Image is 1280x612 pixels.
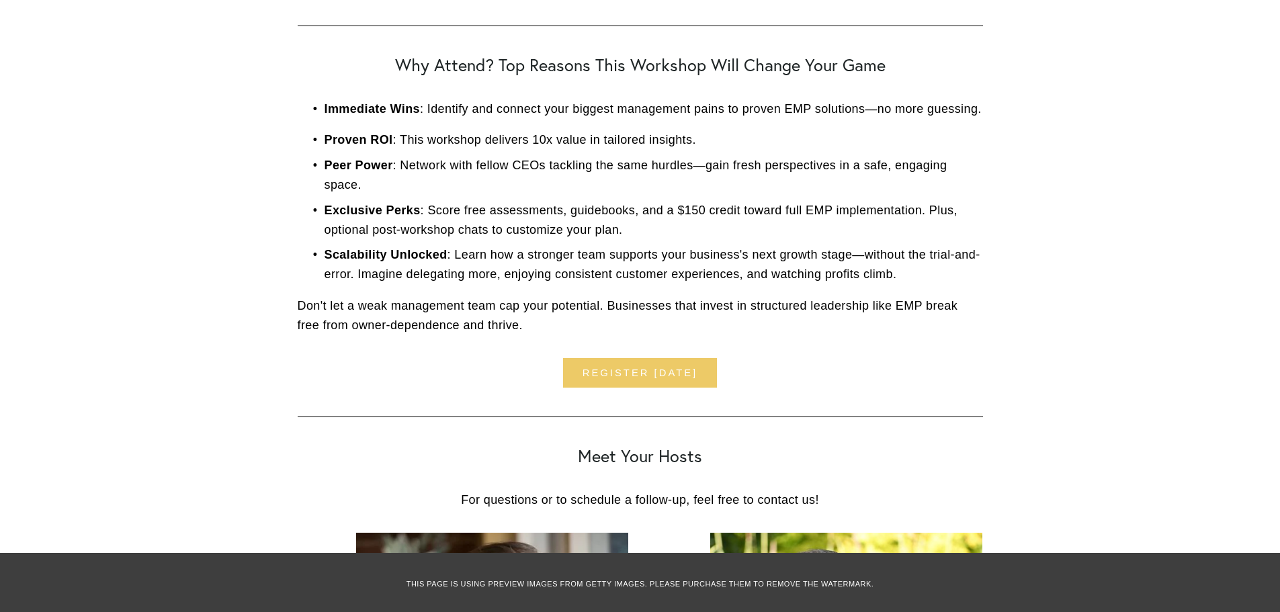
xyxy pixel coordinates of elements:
[325,99,983,119] p: : Identify and connect your biggest management pains to proven EMP solutions—no more guessing.
[298,446,983,466] h2: Meet Your Hosts
[298,55,983,75] h2: Why Attend? Top Reasons This Workshop Will Change Your Game
[407,580,874,588] span: This page is using preview images from Getty Images. Please purchase them to remove the watermark.
[298,296,983,335] p: Don't let a weak management team cap your potential. Businesses that invest in structured leaders...
[325,130,983,150] p: : This workshop delivers 10x value in tailored insights.
[325,102,420,116] strong: Immediate Wins
[95,10,108,23] img: SEOSpace
[325,133,393,146] strong: Proven ROI
[325,204,421,217] strong: Exclusive Perks
[20,79,44,101] a: Need help?
[325,159,393,172] strong: Peer Power
[563,358,717,388] a: Register [DATE]
[30,34,173,47] p: Get ready!
[325,245,983,284] p: : Learn how a stronger team supports your business's next growth stage—without the trial-and-erro...
[298,490,983,510] p: For questions or to schedule a follow-up, feel free to contact us!
[325,156,983,195] p: : Network with fellow CEOs tackling the same hurdles—gain fresh perspectives in a safe, engaging ...
[10,64,191,228] img: Rough Water SEO
[325,201,983,240] p: : Score free assessments, guidebooks, and a $150 credit toward full EMP implementation. Plus, opt...
[325,248,447,261] strong: Scalability Unlocked
[30,47,173,60] p: Plugin is loading...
